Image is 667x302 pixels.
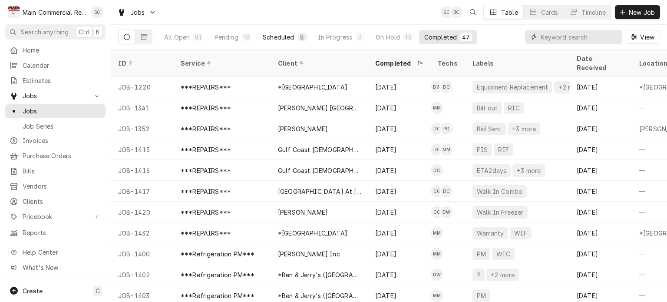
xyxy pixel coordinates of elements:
div: Sharon Campbell's Avatar [91,6,103,18]
div: [DATE] [368,202,431,222]
div: +3 more [516,166,542,175]
a: Go to Help Center [5,245,106,259]
div: [PERSON_NAME] [GEOGRAPHIC_DATA] [278,103,361,113]
div: [DATE] [368,222,431,243]
div: PG [440,123,452,135]
a: Reports [5,226,106,240]
div: MM [440,143,452,156]
span: View [638,33,656,42]
div: On Hold [376,33,400,42]
div: *[GEOGRAPHIC_DATA] [278,229,347,238]
div: DC [431,143,443,156]
div: +2 more [490,270,515,279]
div: Mike Marchese's Avatar [431,102,443,114]
div: Sharon Campbell's Avatar [441,6,453,18]
span: Jobs [130,8,145,17]
span: Reports [23,228,101,237]
div: *Ben & Jerry's ([GEOGRAPHIC_DATA]) [278,270,361,279]
div: DC [431,164,443,176]
div: [PERSON_NAME] [278,208,328,217]
div: Bid Sent [476,124,502,133]
div: Main Commercial Refrigeration Service's Avatar [8,6,20,18]
div: [PERSON_NAME] Inc [278,249,340,259]
div: 10 [244,33,250,42]
div: ? [476,270,481,279]
div: Scheduled [263,33,294,42]
div: All Open [164,33,190,42]
button: Open search [466,5,480,19]
div: Table [501,8,518,17]
div: [DATE] [368,97,431,118]
div: JOB-1420 [111,202,174,222]
span: K [96,27,100,37]
div: [DATE] [368,181,431,202]
a: Job Series [5,119,106,133]
div: Completed [375,59,415,68]
div: DC [440,81,452,93]
div: JOB-1402 [111,264,174,285]
span: New Job [627,8,657,17]
span: Job Series [23,122,101,131]
span: Ctrl [79,27,90,37]
div: Labels [472,59,563,68]
div: Dylan Crawford's Avatar [431,123,443,135]
span: Create [23,287,43,295]
div: Dylan Crawford's Avatar [431,143,443,156]
div: JOB-1432 [111,222,174,243]
div: [DATE] [368,118,431,139]
span: Home [23,46,101,55]
div: PM [476,249,487,259]
div: Techs [438,59,459,68]
div: MM [431,102,443,114]
div: Pending [215,33,238,42]
div: JOB-1417 [111,181,174,202]
div: 47 [462,33,470,42]
a: Invoices [5,133,106,148]
div: Bill out [476,103,499,113]
div: [DATE] [570,202,632,222]
div: M [8,6,20,18]
div: 3 [357,33,363,42]
div: [DATE] [570,118,632,139]
a: Go to What's New [5,260,106,275]
div: [DATE] [570,76,632,97]
div: Timeline [581,8,606,17]
div: JOB-1341 [111,97,174,118]
button: New Job [615,5,660,19]
a: Estimates [5,73,106,88]
span: Jobs [23,91,88,100]
div: MM [431,248,443,260]
div: Mike Marchese's Avatar [431,248,443,260]
div: DW [440,206,452,218]
div: BC [450,6,462,18]
a: Jobs [5,104,106,118]
div: PM [476,291,487,300]
div: Walk In Combo [476,187,523,196]
div: Mike Marchese's Avatar [431,289,443,302]
div: +2 more [558,83,583,92]
a: Go to Jobs [5,89,106,103]
a: Go to Pricebook [5,209,106,224]
div: *[GEOGRAPHIC_DATA] [278,83,347,92]
div: DC [431,123,443,135]
div: Caleb Gorton's Avatar [431,206,443,218]
div: Client [278,59,360,68]
div: CG [431,206,443,218]
div: Cards [541,8,558,17]
div: In Progress [318,33,353,42]
a: Home [5,43,106,57]
div: Dorian Wertz's Avatar [431,81,443,93]
span: Jobs [23,106,101,116]
div: JOB-1220 [111,76,174,97]
div: JOB-1416 [111,160,174,181]
div: Mike Marchese's Avatar [440,143,452,156]
div: [PERSON_NAME] [278,124,328,133]
div: Dylan Crawford's Avatar [440,81,452,93]
div: Equipment Replacement [476,83,549,92]
div: Dylan Crawford's Avatar [440,185,452,197]
div: [DATE] [570,139,632,160]
div: [DATE] [570,181,632,202]
span: Vendors [23,182,101,191]
button: View [626,30,660,44]
div: Parker Gilbert's Avatar [440,123,452,135]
